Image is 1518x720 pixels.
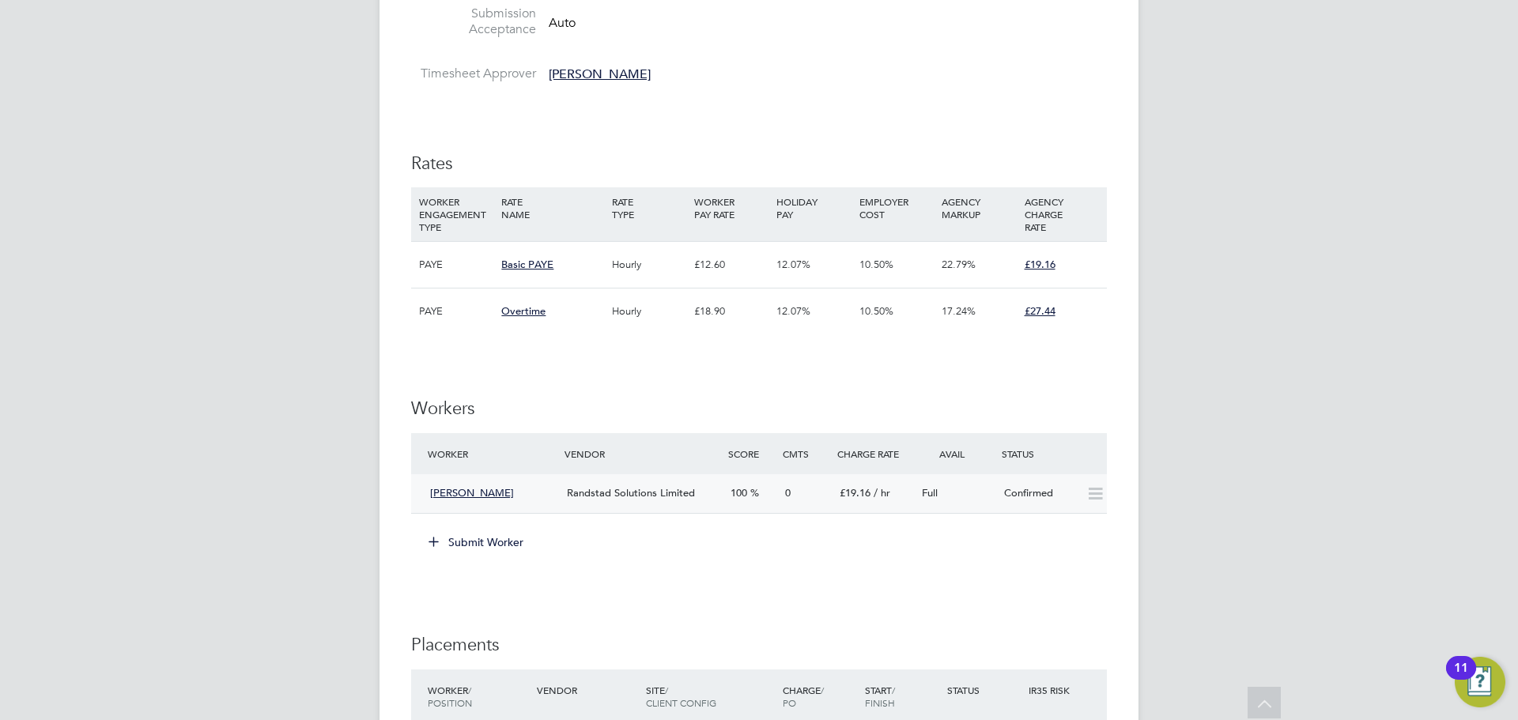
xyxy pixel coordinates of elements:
span: £19.16 [1025,258,1055,271]
div: Hourly [608,242,690,288]
div: Status [943,676,1025,704]
div: Avail [916,439,998,468]
span: Full [922,486,938,499]
span: / PO [783,684,824,709]
div: Vendor [561,439,724,468]
div: £18.90 [690,288,772,334]
div: Start [861,676,943,717]
span: 22.79% [942,258,976,271]
label: Timesheet Approver [411,66,536,82]
div: Cmts [779,439,833,468]
span: 12.07% [776,304,810,318]
div: Vendor [533,676,642,704]
span: 12.07% [776,258,810,271]
div: IR35 Risk [1025,676,1079,704]
span: £27.44 [1025,304,1055,318]
div: Charge [779,676,861,717]
span: £19.16 [840,486,870,499]
div: PAYE [415,288,497,334]
div: HOLIDAY PAY [772,187,855,228]
div: 11 [1454,668,1468,688]
div: WORKER ENGAGEMENT TYPE [415,187,497,241]
span: / Finish [865,684,895,709]
div: Hourly [608,288,690,334]
div: EMPLOYER COST [855,187,938,228]
div: PAYE [415,242,497,288]
div: AGENCY CHARGE RATE [1021,187,1103,241]
span: / hr [874,486,890,499]
span: Overtime [501,304,546,318]
span: 100 [731,486,747,499]
h3: Rates [411,153,1107,175]
div: Confirmed [998,481,1080,507]
div: Site [642,676,779,717]
span: [PERSON_NAME] [430,486,514,499]
h3: Workers [411,398,1107,420]
div: RATE TYPE [608,187,690,228]
span: [PERSON_NAME] [549,66,651,82]
button: Open Resource Center, 11 new notifications [1455,657,1505,707]
span: Auto [549,14,576,30]
span: 17.24% [942,304,976,318]
span: / Position [428,684,472,709]
div: £12.60 [690,242,772,288]
div: Score [724,439,779,468]
span: 10.50% [859,258,893,271]
span: 0 [785,486,791,499]
div: AGENCY MARKUP [938,187,1020,228]
span: Basic PAYE [501,258,553,271]
span: Randstad Solutions Limited [567,486,695,499]
span: 10.50% [859,304,893,318]
h3: Placements [411,634,1107,657]
div: Charge Rate [833,439,916,468]
span: / Client Config [646,684,716,709]
div: Worker [424,676,533,717]
div: Status [998,439,1107,468]
button: Submit Worker [417,530,536,555]
label: Submission Acceptance [411,6,536,39]
div: Worker [424,439,561,468]
div: WORKER PAY RATE [690,187,772,228]
div: RATE NAME [497,187,607,228]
